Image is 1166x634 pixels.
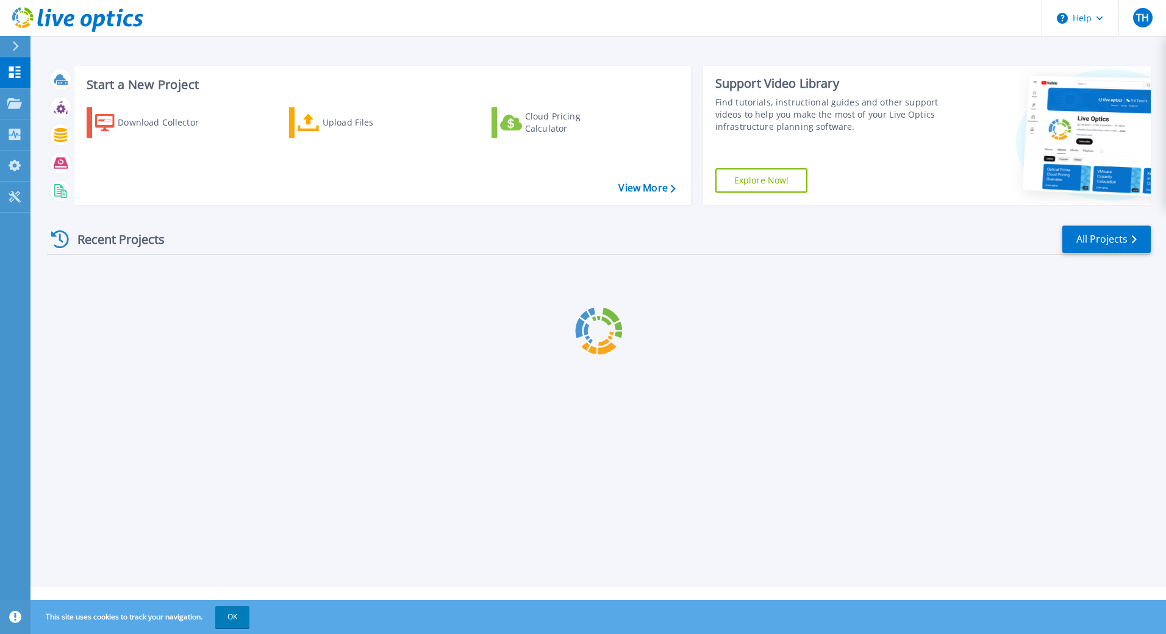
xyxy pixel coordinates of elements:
a: View More [618,182,675,194]
div: Download Collector [118,110,215,135]
a: Explore Now! [715,168,808,193]
div: Find tutorials, instructional guides and other support videos to help you make the most of your L... [715,96,943,133]
a: Download Collector [87,107,223,138]
span: This site uses cookies to track your navigation. [34,606,249,628]
div: Recent Projects [47,224,181,254]
a: All Projects [1062,226,1151,253]
div: Support Video Library [715,76,943,91]
button: OK [215,606,249,628]
div: Upload Files [323,110,420,135]
h3: Start a New Project [87,78,675,91]
div: Cloud Pricing Calculator [525,110,623,135]
a: Upload Files [289,107,425,138]
a: Cloud Pricing Calculator [492,107,628,138]
span: TH [1136,13,1149,23]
